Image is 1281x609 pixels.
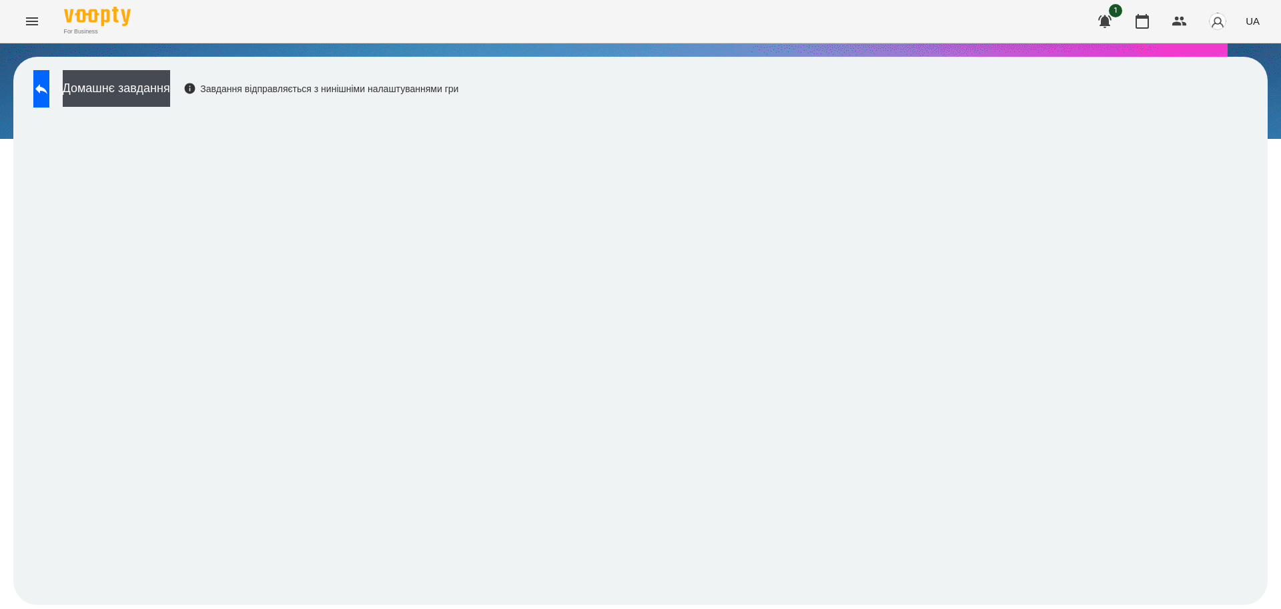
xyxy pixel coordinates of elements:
span: UA [1246,14,1260,28]
button: Домашнє завдання [63,70,170,107]
span: 1 [1109,4,1122,17]
div: Завдання відправляється з нинішніми налаштуваннями гри [183,82,459,95]
button: UA [1240,9,1265,33]
button: Menu [16,5,48,37]
span: For Business [64,27,131,36]
img: Voopty Logo [64,7,131,26]
img: avatar_s.png [1208,12,1227,31]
